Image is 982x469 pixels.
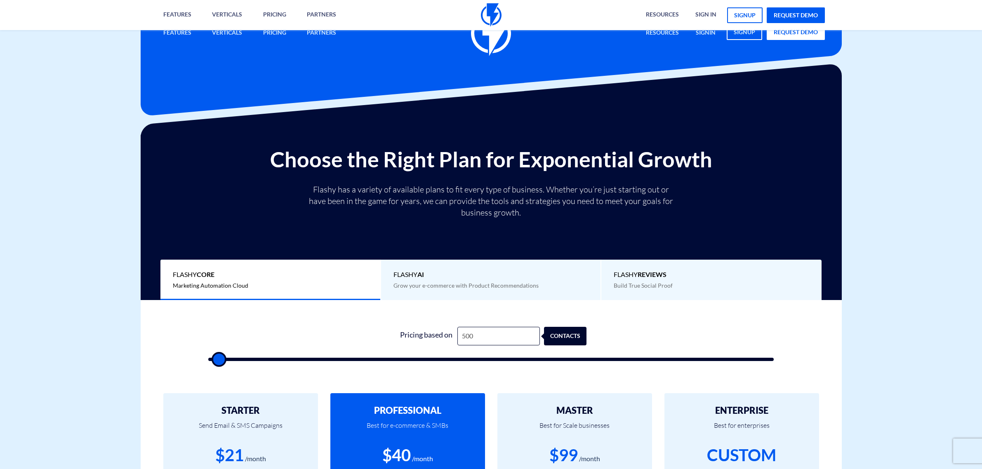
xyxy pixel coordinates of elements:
[176,406,306,415] h2: STARTER
[306,184,677,218] p: Flashy has a variety of available plans to fit every type of business. Whether you’re just starti...
[215,443,244,467] div: $21
[614,270,809,279] span: Flashy
[301,24,342,42] a: Partners
[173,270,368,279] span: Flashy
[343,406,473,415] h2: PROFESSIONAL
[614,282,673,289] span: Build True Social Proof
[727,24,762,40] a: signup
[548,327,591,345] div: contacts
[510,415,640,443] p: Best for Scale businesses
[727,7,763,23] a: signup
[147,148,836,171] h2: Choose the Right Plan for Exponential Growth
[640,24,685,42] a: Resources
[690,24,722,42] a: signin
[579,454,600,464] div: /month
[417,270,424,278] b: AI
[510,406,640,415] h2: MASTER
[549,443,578,467] div: $99
[393,270,589,279] span: Flashy
[767,7,825,23] a: request demo
[343,415,473,443] p: Best for e-commerce & SMBs
[382,443,411,467] div: $40
[767,24,825,40] a: request demo
[206,24,248,42] a: Verticals
[197,270,214,278] b: Core
[176,415,306,443] p: Send Email & SMS Campaigns
[257,24,292,42] a: Pricing
[638,270,666,278] b: REVIEWS
[396,327,457,345] div: Pricing based on
[393,282,539,289] span: Grow your e-commerce with Product Recommendations
[707,443,776,467] div: CUSTOM
[157,24,198,42] a: Features
[412,454,433,464] div: /month
[173,282,248,289] span: Marketing Automation Cloud
[677,406,807,415] h2: ENTERPRISE
[677,415,807,443] p: Best for enterprises
[245,454,266,464] div: /month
